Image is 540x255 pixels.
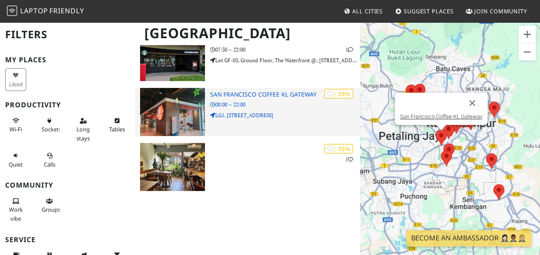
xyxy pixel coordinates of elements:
a: All Cities [340,3,386,19]
h2: Filters [5,21,130,48]
h3: San Francisco Coffee KL Gateway [210,91,360,98]
h1: [GEOGRAPHIC_DATA] [137,21,358,45]
img: Starbucks Reserve @ Desa ParkCity [140,33,205,81]
img: LaptopFriendly [7,6,17,16]
span: Suggest Places [404,7,454,15]
span: Power sockets [42,125,61,133]
span: People working [9,206,23,222]
button: Groups [39,194,60,217]
p: LG1. [STREET_ADDRESS] [210,111,360,119]
button: Zoom in [519,26,536,43]
button: Close [462,93,482,113]
span: Long stays [76,125,90,142]
img: San Francisco Coffee KL Gateway [140,88,205,136]
button: Wi-Fi [5,114,26,137]
span: Join Community [474,7,527,15]
a: LaptopFriendly LaptopFriendly [7,4,84,19]
h3: Service [5,236,130,244]
a: Starbucks Reserve @ Desa ParkCity | 67% 1 [GEOGRAPHIC_DATA] @ [GEOGRAPHIC_DATA] 07:30 – 22:00 Lot... [135,33,360,81]
button: Sockets [39,114,60,137]
span: Friendly [49,6,84,15]
p: Lot GF-03, Ground Floor, The Waterfront @, [STREET_ADDRESS] [210,56,360,64]
p: 1 [345,155,353,164]
div: | 59% [324,89,353,99]
p: 08:00 – 22:00 [210,100,360,109]
span: Group tables [42,206,61,213]
button: Tables [107,114,128,137]
a: San Francisco Coffee KL Gateway [400,113,482,120]
span: Work-friendly tables [109,125,125,133]
span: Quiet [9,161,23,168]
button: Long stays [73,114,94,145]
button: Zoom out [519,43,536,61]
div: | 55% [324,144,353,154]
span: Video/audio calls [44,161,55,168]
a: San Francisco Coffee KL Gateway | 59% San Francisco Coffee KL Gateway 08:00 – 22:00 LG1. [STREET_... [135,88,360,136]
a: Suggest Places [392,3,457,19]
button: Calls [39,149,60,171]
span: Stable Wi-Fi [9,125,22,133]
h3: Community [5,181,130,189]
span: All Cities [352,7,383,15]
button: Quiet [5,149,26,171]
span: Laptop [20,6,48,15]
a: Join Community [462,3,531,19]
button: Work vibe [5,194,26,225]
h3: Productivity [5,101,130,109]
h3: My Places [5,56,130,64]
img: Aperture [140,143,205,191]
